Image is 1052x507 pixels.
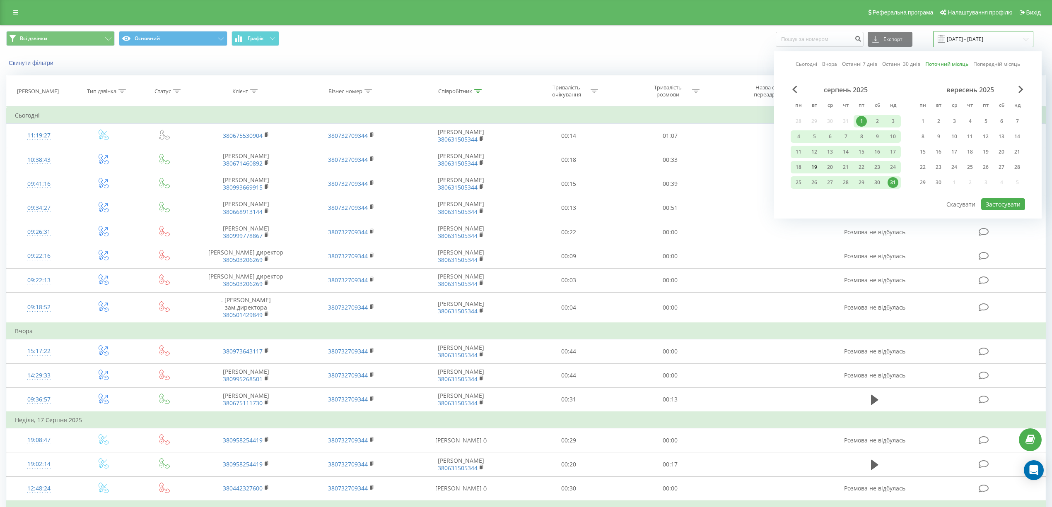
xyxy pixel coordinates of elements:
div: 11:19:27 [15,127,63,144]
span: Налаштування профілю [948,9,1012,16]
div: Назва схеми переадресації [749,84,794,98]
div: 09:34:27 [15,200,63,216]
div: Тривалість очікування [544,84,589,98]
div: 22 [917,162,928,173]
a: 380631505344 [438,464,478,472]
div: 29 [917,177,928,188]
a: 380732709344 [328,156,368,163]
td: [PERSON_NAME] [404,244,518,268]
div: 12:48:24 [15,481,63,497]
div: нд 17 серп 2025 р. [885,146,901,158]
td: [PERSON_NAME] [193,172,299,196]
td: 00:44 [518,339,619,363]
abbr: вівторок [808,100,820,112]
div: 15 [917,147,928,157]
td: [PERSON_NAME] [404,292,518,323]
div: пн 11 серп 2025 р. [791,146,806,158]
a: 380732709344 [328,436,368,444]
div: 09:22:13 [15,272,63,288]
button: Скинути фільтри [6,59,58,67]
td: 00:39 [619,172,721,196]
td: 00:29 [518,428,619,452]
div: 13 [825,147,835,157]
span: Вихід [1026,9,1041,16]
a: 380631505344 [438,399,478,407]
button: Скасувати [942,198,980,210]
div: 10:38:43 [15,152,63,168]
a: Попередній місяць [973,60,1020,68]
div: 11 [793,147,804,157]
div: 1 [917,116,928,127]
td: [PERSON_NAME] директор [193,268,299,292]
div: нд 14 вер 2025 р. [1009,130,1025,143]
div: сб 27 вер 2025 р. [994,161,1009,173]
abbr: субота [871,100,883,112]
div: 8 [856,131,867,142]
abbr: середа [948,100,960,112]
div: 1 [856,116,867,127]
div: 09:22:16 [15,248,63,264]
button: Всі дзвінки [6,31,115,46]
a: 380442327600 [223,484,263,492]
a: 380631505344 [438,159,478,167]
div: сб 2 серп 2025 р. [869,115,885,127]
abbr: неділя [887,100,899,112]
td: . [PERSON_NAME] зам.директора [193,292,299,323]
button: Експорт [868,32,912,47]
a: 380732709344 [328,395,368,403]
div: 30 [872,177,883,188]
div: 09:26:31 [15,224,63,240]
div: пн 15 вер 2025 р. [915,146,931,158]
div: 17 [888,147,898,157]
td: 00:00 [619,268,721,292]
div: ср 24 вер 2025 р. [946,161,962,173]
td: [PERSON_NAME] [404,387,518,412]
td: [PERSON_NAME] () [404,428,518,452]
a: 380732709344 [328,252,368,260]
a: 380732709344 [328,371,368,379]
td: [PERSON_NAME] [193,220,299,244]
td: 00:00 [619,339,721,363]
div: пн 25 серп 2025 р. [791,176,806,189]
div: ср 3 вер 2025 р. [946,115,962,127]
div: 9 [933,131,944,142]
div: 2 [872,116,883,127]
div: вт 5 серп 2025 р. [806,130,822,143]
div: пт 19 вер 2025 р. [978,146,994,158]
div: 26 [980,162,991,173]
td: 00:33 [619,148,721,172]
div: 7 [1012,116,1023,127]
div: 11 [965,131,975,142]
div: сб 13 вер 2025 р. [994,130,1009,143]
td: 01:07 [619,124,721,148]
div: 21 [840,162,851,173]
div: нд 31 серп 2025 р. [885,176,901,189]
td: [PERSON_NAME] [404,268,518,292]
span: Розмова не відбулась [844,436,905,444]
div: 6 [825,131,835,142]
td: Сьогодні [7,107,1046,124]
td: 00:00 [619,220,721,244]
div: 25 [965,162,975,173]
td: 00:04 [518,292,619,323]
div: пт 15 серп 2025 р. [854,146,869,158]
div: нд 21 вер 2025 р. [1009,146,1025,158]
div: сб 9 серп 2025 р. [869,130,885,143]
a: Останні 30 днів [882,60,920,68]
a: 380999778867 [223,232,263,240]
a: 380631505344 [438,232,478,240]
td: 00:09 [518,244,619,268]
div: Тип дзвінка [87,88,116,95]
a: 380631505344 [438,280,478,288]
div: 19:08:47 [15,432,63,448]
td: [PERSON_NAME] директор [193,244,299,268]
div: вт 26 серп 2025 р. [806,176,822,189]
div: 09:36:57 [15,392,63,408]
abbr: четвер [840,100,852,112]
td: [PERSON_NAME] [404,339,518,363]
div: 19 [809,162,820,173]
div: ср 13 серп 2025 р. [822,146,838,158]
td: [PERSON_NAME] [193,387,299,412]
td: 00:00 [619,292,721,323]
abbr: четвер [964,100,976,112]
